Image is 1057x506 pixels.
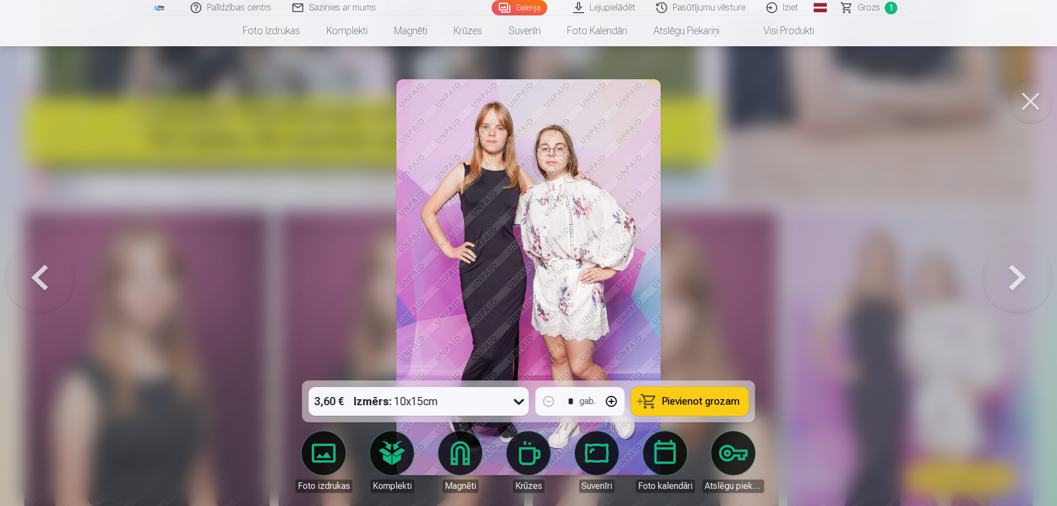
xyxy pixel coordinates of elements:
[513,480,544,493] div: Krūzes
[498,431,559,493] a: Krūzes
[631,387,749,416] button: Pievienot grozam
[309,387,350,416] div: 3,60 €
[153,4,165,11] img: /fa1
[858,1,880,14] span: Grozs
[313,15,381,46] a: Komplekti
[361,431,423,493] a: Komplekti
[634,431,696,493] a: Foto kalendāri
[354,394,392,409] strong: Izmērs :
[702,480,764,493] div: Atslēgu piekariņi
[371,480,414,493] div: Komplekti
[443,480,478,493] div: Magnēti
[230,15,313,46] a: Foto izdrukas
[733,15,827,46] a: Visi produkti
[885,2,897,14] span: 1
[566,431,628,493] a: Suvenīri
[354,387,438,416] div: 10x15cm
[554,15,640,46] a: Foto kalendāri
[636,480,695,493] div: Foto kalendāri
[579,480,614,493] div: Suvenīri
[702,431,764,493] a: Atslēgu piekariņi
[495,15,554,46] a: Suvenīri
[381,15,440,46] a: Magnēti
[429,431,491,493] a: Magnēti
[640,15,733,46] a: Atslēgu piekariņi
[662,396,740,406] span: Pievienot grozam
[296,480,352,493] div: Foto izdrukas
[293,431,355,493] a: Foto izdrukas
[440,15,495,46] a: Krūzes
[580,395,596,408] div: gab.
